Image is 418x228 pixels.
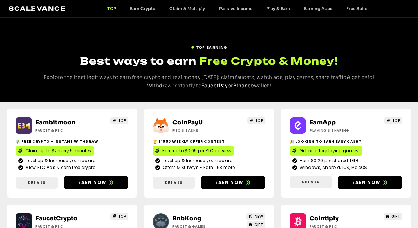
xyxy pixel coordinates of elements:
[80,55,196,67] span: Best ways to earn
[35,215,78,222] a: FaucetCrypto
[64,176,128,189] a: Earn now
[123,6,162,11] a: Earn Crypto
[310,128,368,133] h2: Playing & Sharing
[247,117,265,124] a: TOP
[110,117,128,124] a: TOP
[290,146,362,156] a: Get paid for playing games!
[199,54,338,68] span: Free Crypto & Money!
[24,157,96,164] span: Level up & Increase your reward
[391,214,400,219] span: GIFT
[338,176,402,189] a: Earn now
[201,176,265,189] a: Earn now
[28,180,46,185] span: Details
[161,157,233,164] span: Level up & Increase your reward
[297,6,339,11] a: Earning Apps
[25,148,91,154] span: Claim up to $2 every 5 minutes
[16,139,128,144] h2: 💸 Free crypto - Instant withdraw!
[392,118,400,123] span: TOP
[153,146,234,156] a: Earn up to $0.05 per PTC ad view
[118,118,126,123] span: TOP
[384,213,403,220] a: GIFT
[172,215,201,222] a: BnbKong
[35,128,94,133] h2: Faucet & PTC
[255,214,263,219] span: NEW
[24,164,95,171] span: View PTC Ads & earn free crypto
[16,146,94,156] a: Claim up to $2 every 5 minutes
[215,179,243,186] span: Earn now
[16,177,58,189] a: Details
[352,179,380,186] span: Earn now
[162,148,231,154] span: Earn up to $0.05 per PTC ad view
[172,128,231,133] h2: ptc & Tasks
[339,6,376,11] a: Free Spins
[255,118,263,123] span: TOP
[298,164,367,171] span: Windows, Android, IOS, MacOS
[233,82,254,89] a: Binance
[246,213,265,220] a: NEW
[384,117,402,124] a: TOP
[310,215,339,222] a: Cointiply
[302,179,320,185] span: Details
[310,119,336,126] a: EarnApp
[172,119,203,126] a: CoinPayU
[191,42,227,50] a: TOP EARNING
[9,5,66,12] a: Scalevance
[196,45,227,50] span: TOP EARNING
[161,164,235,171] span: Offers & Surveys - Earn 1.5x more
[212,6,259,11] a: Passive Income
[259,6,297,11] a: Play & Earn
[254,222,263,227] span: GIFT
[299,148,360,154] span: Get paid for playing games!
[162,6,212,11] a: Claim & Multiply
[101,6,123,11] a: TOP
[290,176,332,188] a: Details
[201,82,228,89] a: FaucetPay
[153,139,265,144] h2: 🏆 $1000 Weekly Offer contest
[35,119,75,126] a: Earnbitmoon
[78,179,106,186] span: Earn now
[35,73,383,90] p: Explore the best legit ways to earn free crypto and real money [DATE]: claim faucets, watch ads, ...
[110,213,128,220] a: TOP
[290,139,402,144] h2: 🎉 Looking to Earn Easy Cash?
[118,214,126,219] span: TOP
[298,157,359,164] span: Earn $0.20 per shared 1 GB
[165,180,183,185] span: Details
[101,6,376,11] nav: Menu
[153,177,195,189] a: Details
